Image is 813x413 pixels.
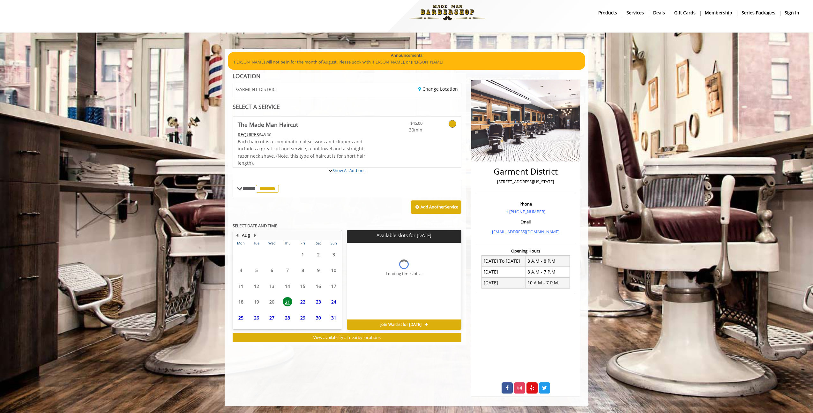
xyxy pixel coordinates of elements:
[310,240,326,246] th: Sat
[280,240,295,246] th: Thu
[700,8,737,17] a: MembershipMembership
[233,223,277,229] b: SELECT DATE AND TIME
[326,294,342,310] td: Select day24
[622,8,649,17] a: ServicesServices
[236,87,278,92] span: GARMENT DISTRICT
[283,297,292,306] span: 21
[314,313,323,322] span: 30
[295,310,310,326] td: Select day29
[478,202,573,206] h3: Phone
[280,310,295,326] td: Select day28
[329,313,339,322] span: 31
[526,267,570,277] td: 8 A.M - 7 P.M
[385,126,422,133] span: 30min
[482,256,526,267] td: [DATE] To [DATE]
[478,167,573,176] h2: Garment District
[478,178,573,185] p: [STREET_ADDRESS][US_STATE]
[386,270,422,277] div: Loading timeslots...
[313,334,381,340] span: View availability at nearby locations
[411,200,461,214] button: Add AnotherService
[391,52,422,59] b: Announcements
[264,240,280,246] th: Wed
[526,277,570,288] td: 10 A.M - 7 P.M
[742,9,775,16] b: Series packages
[233,104,461,110] div: SELECT A SERVICE
[785,9,799,16] b: sign in
[705,9,732,16] b: Membership
[295,240,310,246] th: Fri
[249,310,264,326] td: Select day26
[238,139,365,166] span: Each haircut is a combination of scissors and clippers and includes a great cut and service, a ho...
[737,8,780,17] a: Series packagesSeries packages
[233,167,461,168] div: The Made Man Haircut Add-onS
[298,297,308,306] span: 22
[235,232,240,239] button: Previous Month
[238,120,298,129] b: The Made Man Haircut
[283,313,292,322] span: 28
[233,333,461,342] button: View availability at nearby locations
[310,294,326,310] td: Select day23
[314,297,323,306] span: 23
[478,220,573,224] h3: Email
[385,117,422,134] a: $45.00
[233,59,580,65] p: [PERSON_NAME] will not be in for the month of August. Please Book with [PERSON_NAME], or [PERSON_...
[649,8,670,17] a: DealsDeals
[326,240,342,246] th: Sun
[233,310,249,326] td: Select day25
[326,310,342,326] td: Select day31
[492,229,559,235] a: [EMAIL_ADDRESS][DOMAIN_NAME]
[310,310,326,326] td: Select day30
[329,297,339,306] span: 24
[626,9,644,16] b: Services
[482,267,526,277] td: [DATE]
[598,9,617,16] b: products
[242,232,250,239] button: Aug
[482,277,526,288] td: [DATE]
[418,86,458,92] a: Change Location
[653,9,665,16] b: Deals
[249,240,264,246] th: Tue
[421,204,458,210] b: Add Another Service
[233,72,260,80] b: LOCATION
[380,322,421,327] span: Join Waitlist for [DATE]
[280,294,295,310] td: Select day21
[526,256,570,267] td: 8 A.M - 8 P.M
[298,313,308,322] span: 29
[506,209,545,214] a: + [PHONE_NUMBER]
[252,313,261,322] span: 26
[233,240,249,246] th: Mon
[238,131,259,138] span: This service needs some Advance to be paid before we block your appointment
[780,8,804,17] a: sign insign in
[264,310,280,326] td: Select day27
[236,313,246,322] span: 25
[332,168,365,173] a: Show All Add-ons
[594,8,622,17] a: Productsproducts
[252,232,257,239] button: Next Month
[295,294,310,310] td: Select day22
[674,9,696,16] b: gift cards
[238,131,366,138] div: $48.00
[267,313,277,322] span: 27
[477,249,575,253] h3: Opening Hours
[349,233,459,238] p: Available slots for [DATE]
[670,8,700,17] a: Gift cardsgift cards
